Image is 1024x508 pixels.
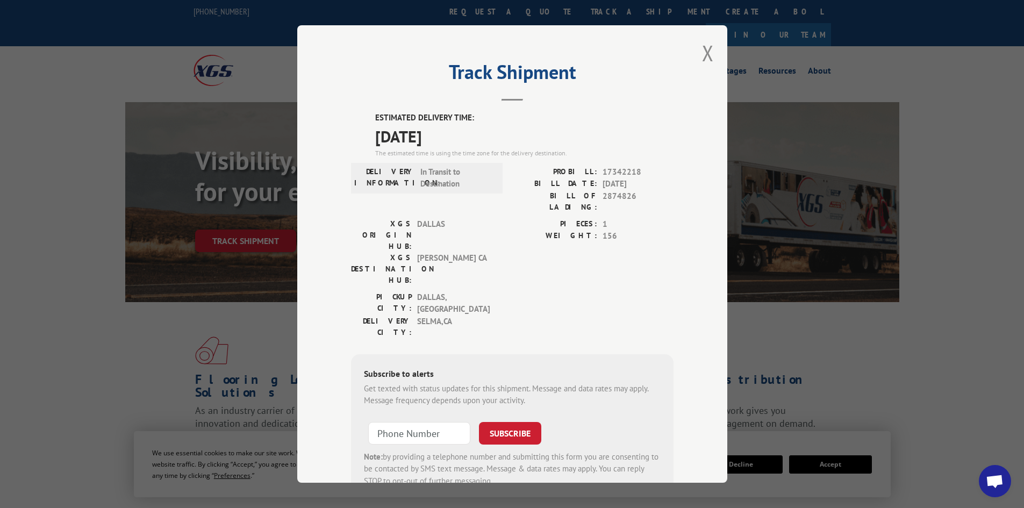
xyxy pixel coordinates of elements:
div: Subscribe to alerts [364,367,661,383]
div: Get texted with status updates for this shipment. Message and data rates may apply. Message frequ... [364,383,661,407]
div: by providing a telephone number and submitting this form you are consenting to be contacted by SM... [364,451,661,488]
button: Close modal [702,39,714,67]
label: DELIVERY INFORMATION: [354,166,415,190]
input: Phone Number [368,422,470,445]
label: PIECES: [512,218,597,231]
label: DELIVERY CITY: [351,316,412,338]
span: DALLAS , [GEOGRAPHIC_DATA] [417,291,490,316]
label: PROBILL: [512,166,597,178]
span: 156 [603,230,674,242]
label: XGS ORIGIN HUB: [351,218,412,252]
strong: Note: [364,452,383,462]
label: XGS DESTINATION HUB: [351,252,412,286]
span: SELMA , CA [417,316,490,338]
label: ESTIMATED DELIVERY TIME: [375,112,674,124]
span: DALLAS [417,218,490,252]
label: BILL DATE: [512,178,597,190]
label: WEIGHT: [512,230,597,242]
a: Open chat [979,465,1011,497]
label: BILL OF LADING: [512,190,597,213]
span: [DATE] [603,178,674,190]
span: 17342218 [603,166,674,178]
span: [DATE] [375,124,674,148]
label: PICKUP CITY: [351,291,412,316]
span: 1 [603,218,674,231]
div: The estimated time is using the time zone for the delivery destination. [375,148,674,158]
span: [PERSON_NAME] CA [417,252,490,286]
span: 2874826 [603,190,674,213]
span: In Transit to Destination [420,166,493,190]
button: SUBSCRIBE [479,422,541,445]
h2: Track Shipment [351,65,674,85]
